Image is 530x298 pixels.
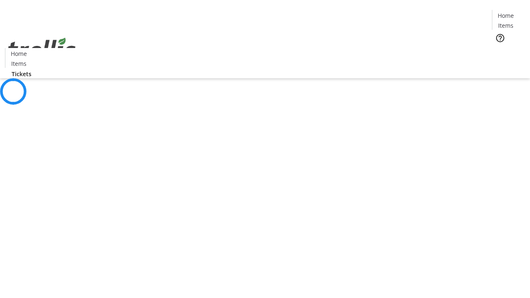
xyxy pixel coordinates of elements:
button: Help [492,30,508,46]
a: Tickets [492,48,525,57]
span: Items [498,21,513,30]
span: Tickets [12,70,31,78]
a: Items [5,59,32,68]
a: Tickets [5,70,38,78]
a: Home [5,49,32,58]
span: Items [11,59,26,68]
span: Home [11,49,27,58]
img: Orient E2E Organization TZ0e4Lxq4E's Logo [5,29,79,70]
a: Home [492,11,519,20]
span: Home [498,11,514,20]
a: Items [492,21,519,30]
span: Tickets [499,48,518,57]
